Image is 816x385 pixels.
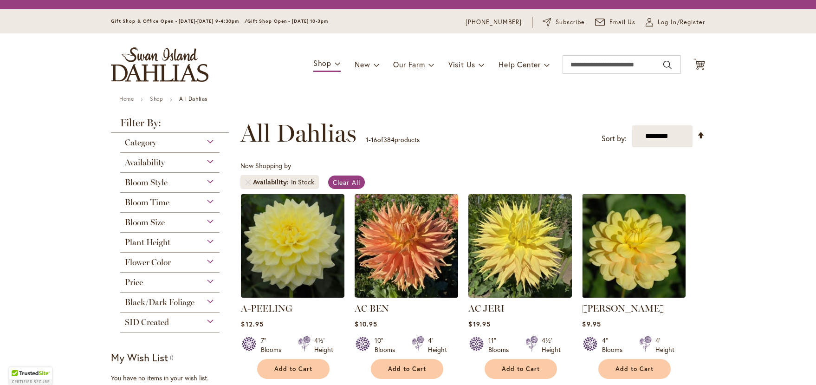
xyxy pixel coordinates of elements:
span: Add to Cart [502,365,540,373]
span: Availability [125,157,165,168]
button: Add to Cart [371,359,443,379]
span: Now Shopping by [240,161,291,170]
div: In Stock [291,177,314,187]
a: [PERSON_NAME] [582,303,665,314]
strong: Filter By: [111,118,229,133]
button: Add to Cart [257,359,330,379]
a: Clear All [328,176,365,189]
span: Subscribe [556,18,585,27]
a: AC BEN [355,291,458,300]
div: 11" Blooms [488,336,514,354]
a: Home [119,95,134,102]
span: Visit Us [448,59,475,69]
a: AHOY MATEY [582,291,686,300]
img: A-Peeling [241,194,344,298]
div: You have no items in your wish list. [111,373,235,383]
span: 384 [383,135,395,144]
span: Plant Height [125,237,170,248]
div: 4' Height [428,336,447,354]
span: Black/Dark Foliage [125,297,194,307]
span: Category [125,137,156,148]
a: Subscribe [543,18,585,27]
span: Flower Color [125,257,171,268]
img: AC Jeri [468,194,572,298]
span: New [355,59,370,69]
div: 4½' Height [542,336,561,354]
span: Log In/Register [658,18,705,27]
a: store logo [111,47,208,82]
span: Bloom Style [125,177,168,188]
a: Shop [150,95,163,102]
a: A-PEELING [241,303,292,314]
span: Help Center [499,59,541,69]
span: SID Created [125,317,169,327]
span: Shop [313,58,331,68]
div: TrustedSite Certified [9,367,52,385]
span: $19.95 [468,320,490,328]
span: 1 [366,135,369,144]
div: 4" Blooms [602,336,628,354]
a: A-Peeling [241,291,344,300]
span: Add to Cart [388,365,426,373]
label: Sort by: [602,130,627,147]
strong: My Wish List [111,351,168,364]
button: Add to Cart [598,359,671,379]
div: 4' Height [655,336,674,354]
div: 7" Blooms [261,336,287,354]
span: Add to Cart [274,365,312,373]
div: 10" Blooms [375,336,401,354]
span: Availability [253,177,291,187]
img: AHOY MATEY [582,194,686,298]
a: AC JERI [468,303,505,314]
img: AC BEN [355,194,458,298]
span: Our Farm [393,59,425,69]
span: Add to Cart [615,365,654,373]
span: 16 [371,135,377,144]
span: Price [125,277,143,287]
span: $9.95 [582,320,601,328]
a: Email Us [595,18,636,27]
span: Bloom Time [125,197,169,208]
span: Email Us [609,18,636,27]
a: Log In/Register [646,18,705,27]
span: Gift Shop & Office Open - [DATE]-[DATE] 9-4:30pm / [111,18,247,24]
a: AC BEN [355,303,389,314]
span: Bloom Size [125,217,165,228]
span: $12.95 [241,320,263,328]
button: Search [663,58,672,72]
p: - of products [366,132,420,147]
span: All Dahlias [240,119,356,147]
span: Gift Shop Open - [DATE] 10-3pm [247,18,328,24]
button: Add to Cart [485,359,557,379]
a: [PHONE_NUMBER] [466,18,522,27]
div: 4½' Height [314,336,333,354]
span: Clear All [333,178,360,187]
span: $10.95 [355,320,377,328]
strong: All Dahlias [179,95,207,102]
a: AC Jeri [468,291,572,300]
a: Remove Availability In Stock [245,179,251,185]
